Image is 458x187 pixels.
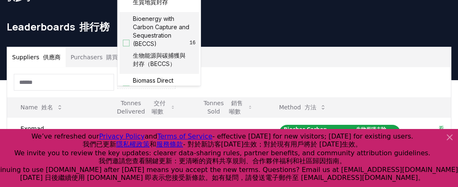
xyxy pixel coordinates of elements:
[14,99,70,116] button: Name 姓名
[133,52,186,67] font: 生物能源與碳捕獲與封存（BECCS）
[79,20,109,33] font: 排行榜
[7,47,66,67] button: Suppliers
[352,126,386,139] font: 生物炭碳去除（BCR）
[133,85,188,101] font: 生物質直接儲存
[133,76,192,101] span: Biomass Direct Storage
[189,40,195,46] span: 16
[106,54,124,61] font: 購買者
[195,99,259,116] button: Tonnes Sold 銷售噸數
[107,99,182,116] button: Tonnes Delivered 交付噸數
[152,100,165,115] font: 交付噸數
[272,99,333,116] button: Method 方法
[188,117,266,148] td: 1,679,089
[133,15,190,71] span: Bioenergy with Carbon Capture and Sequestration (BECCS)
[305,104,316,111] font: 方法
[279,125,401,141] div: Biochar Carbon Removal (BCR)
[43,54,61,61] font: 供應商
[229,100,242,115] font: 銷售噸數
[420,124,444,141] a: View 看法
[100,117,188,148] td: 196,174
[435,125,444,140] font: 看法
[66,47,129,67] button: Purchasers
[41,104,53,111] font: 姓名
[7,20,451,33] h1: Leaderboards
[7,117,100,148] td: Exomad Green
